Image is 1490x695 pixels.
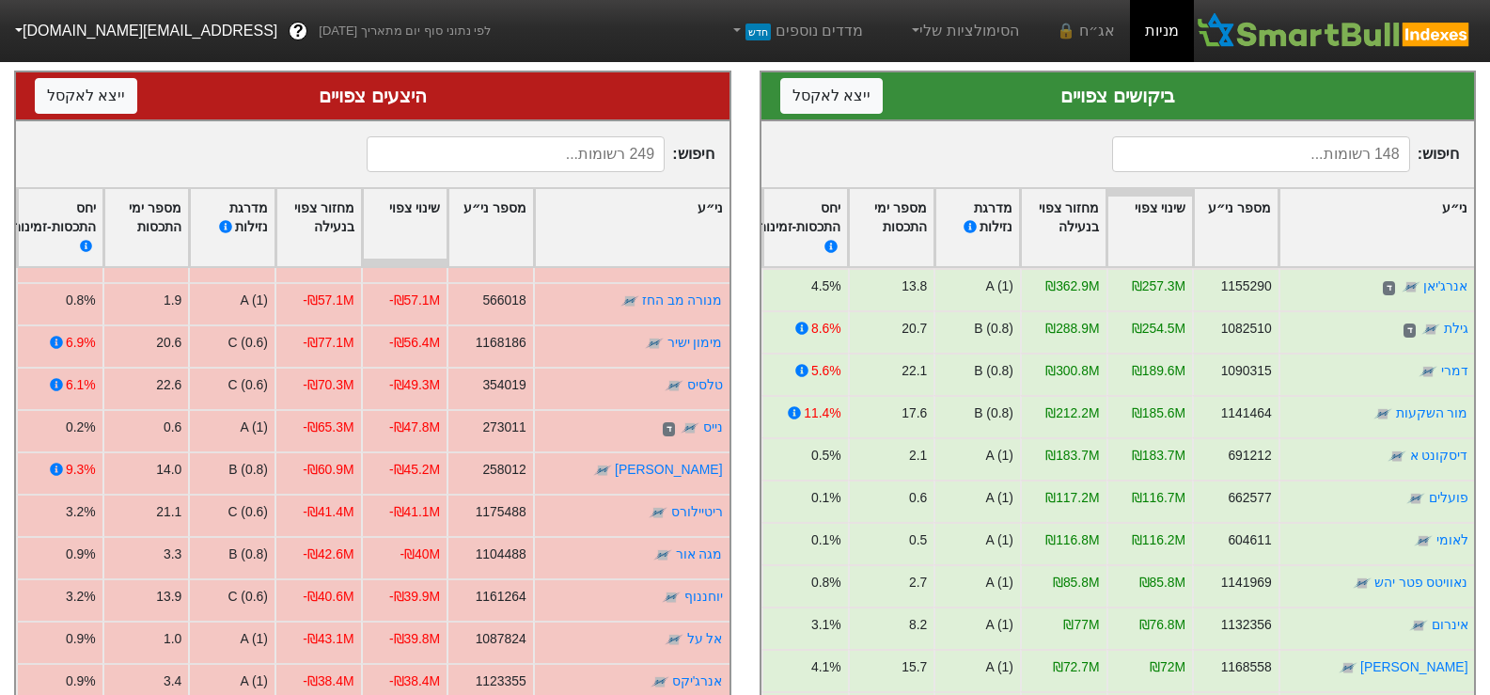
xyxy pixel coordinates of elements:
[1131,276,1184,296] div: ₪257.3M
[363,189,447,267] div: Toggle SortBy
[389,418,440,437] div: -₪47.8M
[35,82,711,110] div: היצעים צפויים
[1220,573,1271,592] div: 1141969
[303,418,353,437] div: -₪65.3M
[902,319,927,339] div: 20.7
[156,375,181,395] div: 22.6
[681,419,699,438] img: tase link
[389,502,440,522] div: -₪41.1M
[810,361,840,381] div: 5.6%
[482,375,525,395] div: 354019
[1228,446,1271,466] div: 691212
[156,333,181,353] div: 20.6
[985,657,1012,677] div: A (1)
[389,587,440,607] div: -₪39.9M
[974,403,1013,423] div: B (0.8)
[758,198,841,258] div: יחס התכסות-זמינות
[319,22,491,40] span: לפי נתוני סוף יום מתאריך [DATE]
[810,446,840,466] div: 0.5%
[1220,403,1271,423] div: 1141464
[671,504,723,519] a: ריטיילורס
[985,530,1012,550] div: A (1)
[687,377,723,392] a: טלסיס
[66,629,96,649] div: 0.9%
[448,189,533,267] div: Toggle SortBy
[985,446,1012,466] div: A (1)
[1220,361,1271,381] div: 1090315
[66,545,96,564] div: 0.9%
[1409,617,1428,636] img: tase link
[156,460,181,480] div: 14.0
[662,589,681,608] img: tase link
[303,502,353,522] div: -₪41.4M
[642,292,723,308] a: מנורה מב החז
[1045,319,1099,339] div: ₪288.9M
[1131,403,1184,423] div: ₪185.6M
[810,573,840,592] div: 0.8%
[942,198,1013,258] div: מדרגת נזילות
[12,198,96,258] div: יחס התכסות-זמינות
[901,12,1027,50] a: הסימולציות שלי
[985,488,1012,508] div: A (1)
[1131,319,1184,339] div: ₪254.5M
[1373,575,1467,590] a: נאוויטס פטר יהש
[482,291,525,310] div: 566018
[1401,278,1419,297] img: tase link
[593,462,612,481] img: tase link
[1435,532,1467,547] a: לאומי
[684,589,723,604] a: יוחננוף
[476,587,526,607] div: 1161264
[400,545,440,564] div: -₪40M
[1279,189,1474,267] div: Toggle SortBy
[908,573,926,592] div: 2.7
[974,319,1013,339] div: B (0.8)
[902,361,927,381] div: 22.1
[389,291,440,310] div: -₪57.1M
[66,291,96,310] div: 0.8%
[902,276,927,296] div: 13.8
[1220,657,1271,677] div: 1168558
[1131,446,1184,466] div: ₪183.7M
[164,291,181,310] div: 1.9
[303,671,353,691] div: -₪38.4M
[276,189,361,267] div: Toggle SortBy
[1107,189,1192,267] div: Toggle SortBy
[241,629,268,649] div: A (1)
[227,502,268,522] div: C (0.6)
[476,671,526,691] div: 1123355
[651,673,669,692] img: tase link
[303,333,353,353] div: -₪77.1M
[1443,321,1467,336] a: גילת
[476,333,526,353] div: 1168186
[810,530,840,550] div: 0.1%
[620,292,639,311] img: tase link
[1138,573,1185,592] div: ₪85.8M
[303,460,353,480] div: -₪60.9M
[476,545,526,564] div: 1104488
[66,502,96,522] div: 3.2%
[780,82,1456,110] div: ביקושים צפויים
[241,291,268,310] div: A (1)
[66,418,96,437] div: 0.2%
[389,375,440,395] div: -₪49.3M
[476,502,526,522] div: 1175488
[615,462,722,477] a: [PERSON_NAME]
[1406,490,1425,509] img: tase link
[810,488,840,508] div: 0.1%
[1352,575,1371,593] img: tase link
[665,377,683,396] img: tase link
[810,615,840,635] div: 3.1%
[1021,189,1106,267] div: Toggle SortBy
[1428,490,1467,505] a: פועלים
[303,545,353,564] div: -₪42.6M
[303,629,353,649] div: -₪43.1M
[1150,657,1185,677] div: ₪72M
[985,573,1012,592] div: A (1)
[935,189,1020,267] div: Toggle SortBy
[1045,276,1099,296] div: ₪362.9M
[1382,281,1394,296] span: ד
[1063,615,1099,635] div: ₪77M
[1228,530,1271,550] div: 604611
[241,671,268,691] div: A (1)
[703,419,723,434] a: נייס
